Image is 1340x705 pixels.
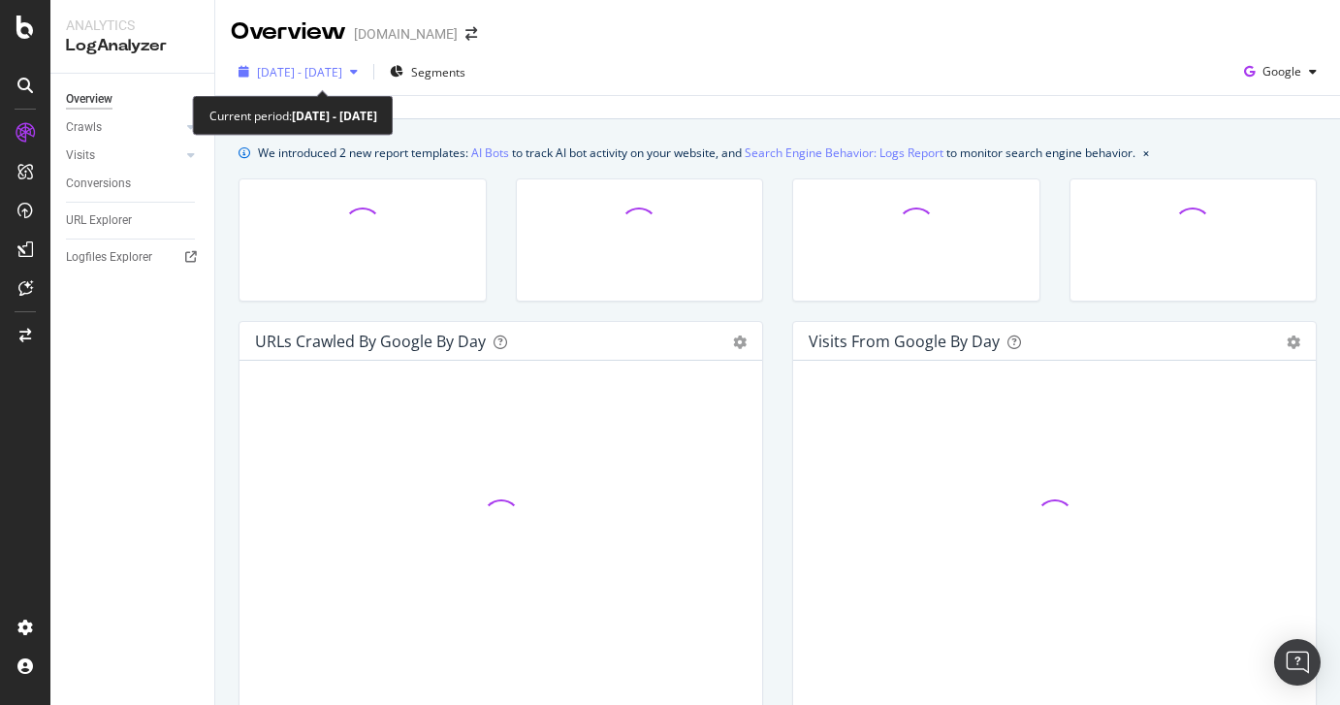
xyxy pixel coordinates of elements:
[209,105,377,127] div: Current period:
[411,64,465,80] span: Segments
[1274,639,1321,686] div: Open Intercom Messenger
[66,210,132,231] div: URL Explorer
[66,145,181,166] a: Visits
[292,108,377,124] b: [DATE] - [DATE]
[1138,139,1154,167] button: close banner
[66,35,199,57] div: LogAnalyzer
[66,247,152,268] div: Logfiles Explorer
[66,174,131,194] div: Conversions
[66,89,112,110] div: Overview
[66,89,201,110] a: Overview
[1236,56,1324,87] button: Google
[239,143,1317,163] div: info banner
[66,210,201,231] a: URL Explorer
[231,16,346,48] div: Overview
[809,332,1000,351] div: Visits from Google by day
[733,336,747,349] div: gear
[354,24,458,44] div: [DOMAIN_NAME]
[471,143,509,163] a: AI Bots
[66,117,102,138] div: Crawls
[66,247,201,268] a: Logfiles Explorer
[745,143,943,163] a: Search Engine Behavior: Logs Report
[255,332,486,351] div: URLs Crawled by Google by day
[66,117,181,138] a: Crawls
[231,56,366,87] button: [DATE] - [DATE]
[382,56,473,87] button: Segments
[465,27,477,41] div: arrow-right-arrow-left
[258,143,1135,163] div: We introduced 2 new report templates: to track AI bot activity on your website, and to monitor se...
[257,64,342,80] span: [DATE] - [DATE]
[1287,336,1300,349] div: gear
[66,16,199,35] div: Analytics
[1262,63,1301,80] span: Google
[66,145,95,166] div: Visits
[66,174,201,194] a: Conversions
